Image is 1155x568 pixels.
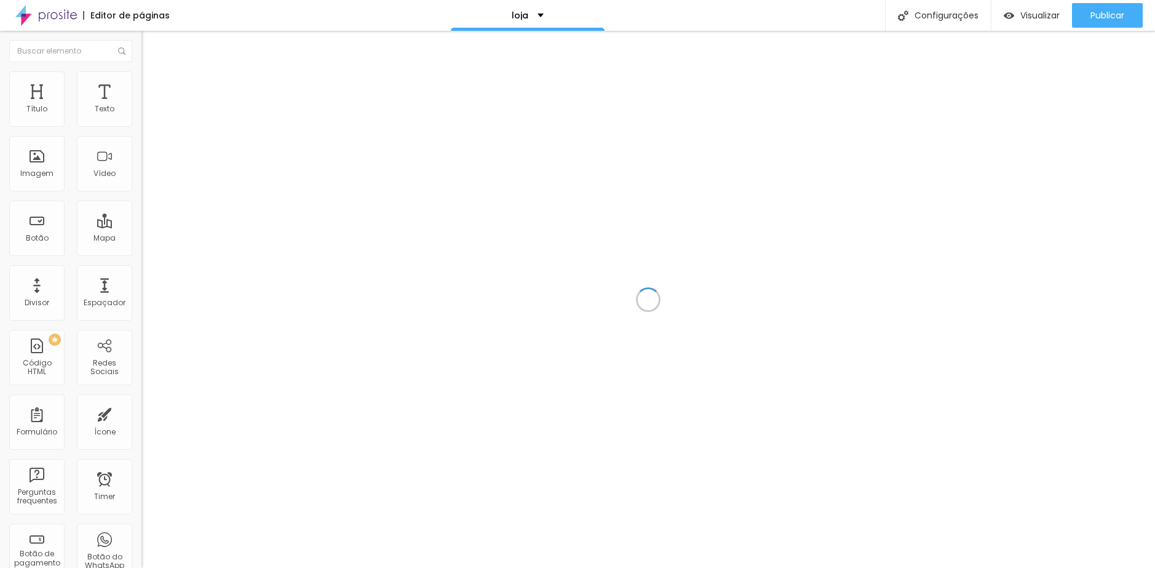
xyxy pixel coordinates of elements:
p: loja [512,11,528,20]
div: Divisor [25,298,49,307]
button: Publicar [1072,3,1143,28]
div: Botão [26,234,49,242]
div: Perguntas frequentes [12,488,61,506]
div: Vídeo [93,169,116,178]
span: Visualizar [1020,10,1060,20]
button: Visualizar [991,3,1072,28]
div: Imagem [20,169,54,178]
div: Botão de pagamento [12,550,61,567]
div: Timer [94,492,115,501]
div: Espaçador [84,298,125,307]
div: Mapa [93,234,116,242]
img: Icone [898,10,908,21]
div: Título [26,105,47,113]
input: Buscar elemento [9,40,132,62]
span: Publicar [1090,10,1124,20]
div: Redes Sociais [80,359,129,377]
div: Código HTML [12,359,61,377]
div: Ícone [94,428,116,436]
div: Texto [95,105,114,113]
img: view-1.svg [1004,10,1014,21]
img: Icone [118,47,125,55]
div: Formulário [17,428,57,436]
div: Editor de páginas [83,11,170,20]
